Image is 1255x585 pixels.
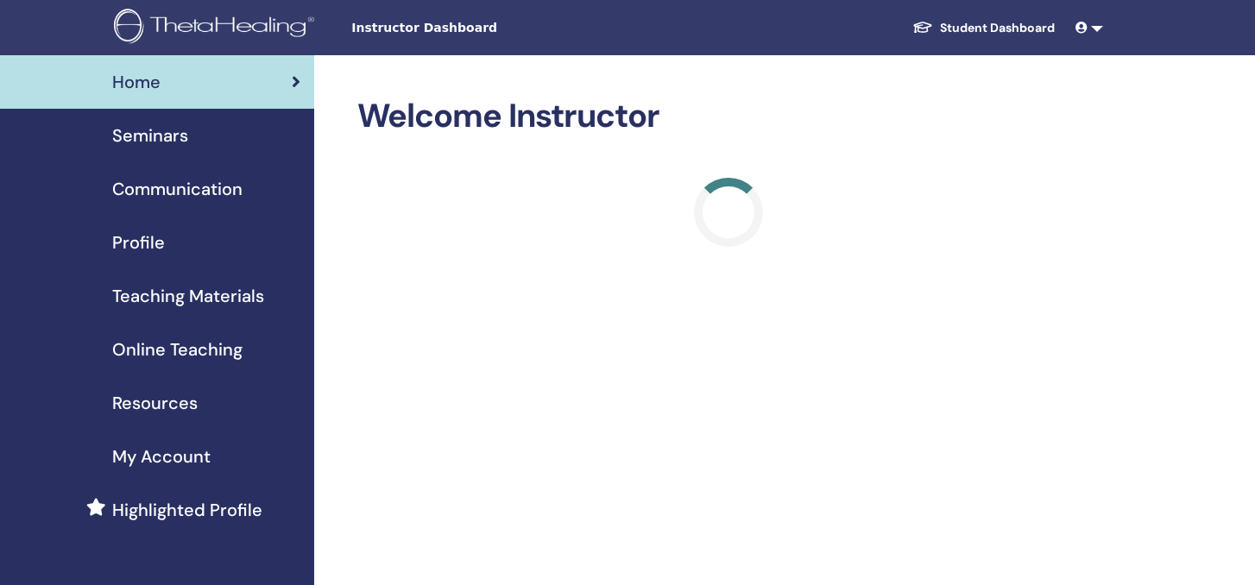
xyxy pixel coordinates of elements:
span: Communication [112,176,243,202]
span: Instructor Dashboard [351,19,610,37]
span: Resources [112,390,198,416]
span: Highlighted Profile [112,497,262,523]
a: Student Dashboard [899,12,1069,44]
span: Teaching Materials [112,283,264,309]
span: My Account [112,443,211,469]
h2: Welcome Instructor [357,97,1100,136]
span: Home [112,69,161,95]
img: graduation-cap-white.svg [912,20,933,35]
span: Online Teaching [112,337,243,362]
span: Seminars [112,123,188,148]
span: Profile [112,230,165,255]
img: logo.png [114,9,320,47]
